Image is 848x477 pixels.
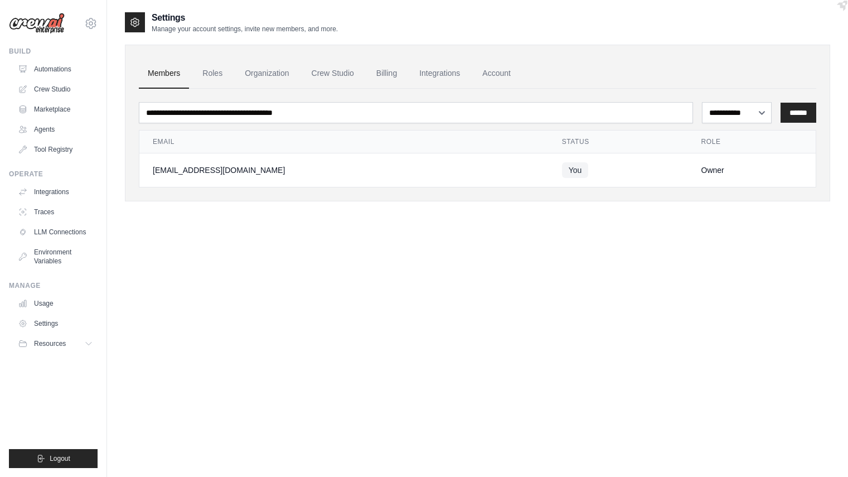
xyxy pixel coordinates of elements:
img: Logo [9,13,65,34]
a: Traces [13,203,98,221]
span: Logout [50,454,70,463]
a: Tool Registry [13,141,98,158]
a: Crew Studio [13,80,98,98]
span: You [562,162,589,178]
button: Resources [13,335,98,353]
a: Crew Studio [303,59,363,89]
div: Owner [701,165,803,176]
div: [EMAIL_ADDRESS][DOMAIN_NAME] [153,165,535,176]
a: Members [139,59,189,89]
span: Resources [34,339,66,348]
div: Build [9,47,98,56]
a: Agents [13,121,98,138]
a: Organization [236,59,298,89]
a: Usage [13,295,98,312]
h2: Settings [152,11,338,25]
a: Marketplace [13,100,98,118]
div: Manage [9,281,98,290]
a: LLM Connections [13,223,98,241]
a: Billing [367,59,406,89]
th: Role [688,131,816,153]
button: Logout [9,449,98,468]
a: Environment Variables [13,243,98,270]
th: Status [549,131,688,153]
a: Roles [193,59,231,89]
a: Account [473,59,520,89]
div: Operate [9,170,98,179]
a: Integrations [410,59,469,89]
a: Integrations [13,183,98,201]
a: Automations [13,60,98,78]
p: Manage your account settings, invite new members, and more. [152,25,338,33]
th: Email [139,131,549,153]
a: Settings [13,315,98,333]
